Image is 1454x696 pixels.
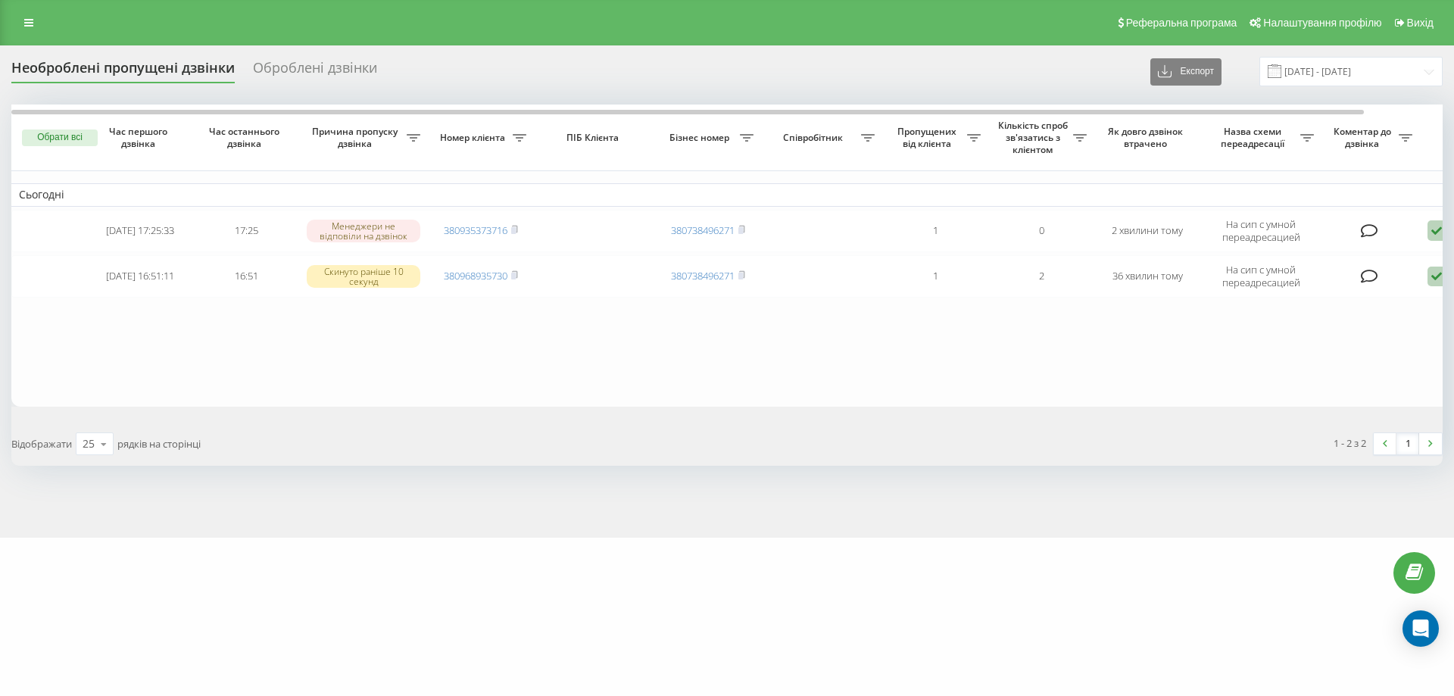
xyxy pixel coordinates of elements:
[547,132,642,144] span: ПІБ Клієнта
[87,210,193,252] td: [DATE] 17:25:33
[87,255,193,298] td: [DATE] 16:51:11
[1200,210,1321,252] td: На сип с умной переадресацией
[882,255,988,298] td: 1
[83,436,95,451] div: 25
[193,255,299,298] td: 16:51
[671,223,735,237] a: 380738496271
[1329,126,1399,149] span: Коментар до дзвінка
[890,126,967,149] span: Пропущених від клієнта
[435,132,513,144] span: Номер клієнта
[11,437,72,451] span: Відображати
[671,269,735,282] a: 380738496271
[988,210,1094,252] td: 0
[307,265,420,288] div: Скинуто раніше 10 секунд
[1263,17,1381,29] span: Налаштування профілю
[193,210,299,252] td: 17:25
[307,220,420,242] div: Менеджери не відповіли на дзвінок
[1403,610,1439,647] div: Open Intercom Messenger
[307,126,407,149] span: Причина пропуску дзвінка
[1106,126,1188,149] span: Як довго дзвінок втрачено
[1200,255,1321,298] td: На сип с умной переадресацией
[988,255,1094,298] td: 2
[663,132,740,144] span: Бізнес номер
[444,269,507,282] a: 380968935730
[444,223,507,237] a: 380935373716
[22,130,98,146] button: Обрати всі
[99,126,181,149] span: Час першого дзвінка
[1126,17,1237,29] span: Реферальна програма
[205,126,287,149] span: Час останнього дзвінка
[1150,58,1222,86] button: Експорт
[882,210,988,252] td: 1
[769,132,861,144] span: Співробітник
[117,437,201,451] span: рядків на сторінці
[11,60,235,83] div: Необроблені пропущені дзвінки
[996,120,1073,155] span: Кількість спроб зв'язатись з клієнтом
[1334,435,1366,451] div: 1 - 2 з 2
[1094,210,1200,252] td: 2 хвилини тому
[1407,17,1434,29] span: Вихід
[1208,126,1300,149] span: Назва схеми переадресації
[1396,433,1419,454] a: 1
[1094,255,1200,298] td: 36 хвилин тому
[253,60,377,83] div: Оброблені дзвінки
